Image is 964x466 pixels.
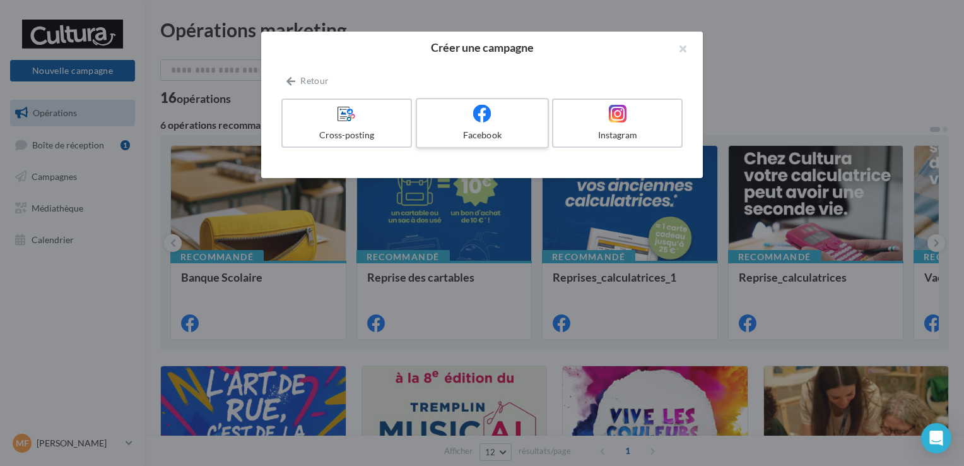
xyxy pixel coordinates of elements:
div: Instagram [558,129,676,141]
h2: Créer une campagne [281,42,683,53]
div: Open Intercom Messenger [921,423,951,453]
div: Cross-posting [288,129,406,141]
div: Facebook [422,129,542,141]
button: Retour [281,73,334,88]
